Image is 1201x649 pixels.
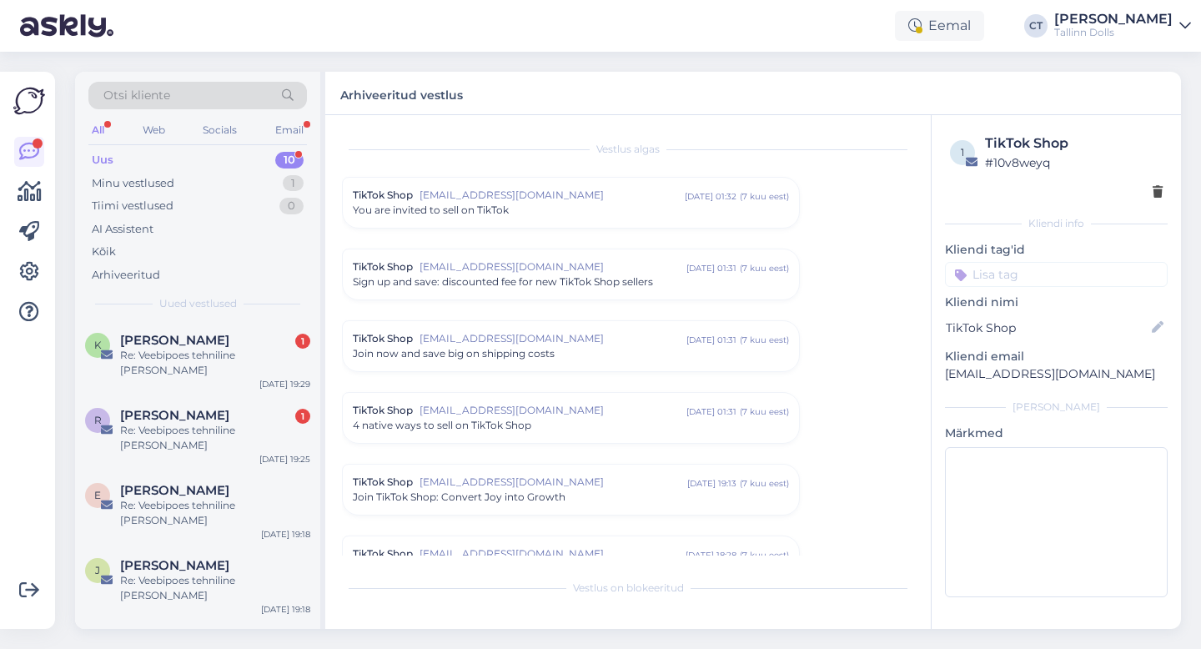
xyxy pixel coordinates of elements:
[686,334,736,346] div: [DATE] 01:31
[92,267,160,284] div: Arhiveeritud
[420,188,685,203] span: [EMAIL_ADDRESS][DOMAIN_NAME]
[139,119,168,141] div: Web
[353,403,413,418] span: TikTok Shop
[94,339,102,351] span: K
[95,564,100,576] span: J
[353,274,653,289] span: Sign up and save: discounted fee for new TikTok Shop sellers
[420,259,686,274] span: [EMAIL_ADDRESS][DOMAIN_NAME]
[1054,26,1173,39] div: Tallinn Dolls
[985,133,1163,153] div: TikTok Shop
[353,346,555,361] span: Join now and save big on shipping costs
[259,453,310,465] div: [DATE] 19:25
[1024,14,1048,38] div: CT
[961,146,964,158] span: 1
[1054,13,1173,26] div: [PERSON_NAME]
[120,558,229,573] span: Jelena Kivimurd
[295,409,310,424] div: 1
[275,152,304,169] div: 10
[295,334,310,349] div: 1
[353,203,509,218] span: You are invited to sell on TikTok
[353,418,531,433] span: 4 native ways to sell on TikTok Shop
[199,119,240,141] div: Socials
[120,348,310,378] div: Re: Veebipoes tehniline [PERSON_NAME]
[945,262,1168,287] input: Lisa tag
[353,259,413,274] span: TikTok Shop
[420,475,687,490] span: [EMAIL_ADDRESS][DOMAIN_NAME]
[945,216,1168,231] div: Kliendi info
[92,221,153,238] div: AI Assistent
[340,82,463,104] label: Arhiveeritud vestlus
[261,603,310,616] div: [DATE] 19:18
[353,475,413,490] span: TikTok Shop
[272,119,307,141] div: Email
[1054,13,1191,39] a: [PERSON_NAME]Tallinn Dolls
[13,85,45,117] img: Askly Logo
[895,11,984,41] div: Eemal
[687,477,736,490] div: [DATE] 19:13
[945,425,1168,442] p: Märkmed
[420,403,686,418] span: [EMAIL_ADDRESS][DOMAIN_NAME]
[259,378,310,390] div: [DATE] 19:29
[92,244,116,260] div: Kõik
[740,405,789,418] div: ( 7 kuu eest )
[342,142,914,157] div: Vestlus algas
[985,153,1163,172] div: # 10v8weyq
[92,198,173,214] div: Tiimi vestlused
[279,198,304,214] div: 0
[261,528,310,541] div: [DATE] 19:18
[740,549,789,561] div: ( 7 kuu eest )
[945,400,1168,415] div: [PERSON_NAME]
[120,423,310,453] div: Re: Veebipoes tehniline [PERSON_NAME]
[740,334,789,346] div: ( 7 kuu eest )
[945,241,1168,259] p: Kliendi tag'id
[120,573,310,603] div: Re: Veebipoes tehniline [PERSON_NAME]
[945,294,1168,311] p: Kliendi nimi
[103,87,170,104] span: Otsi kliente
[120,498,310,528] div: Re: Veebipoes tehniline [PERSON_NAME]
[740,477,789,490] div: ( 7 kuu eest )
[94,489,101,501] span: E
[686,405,736,418] div: [DATE] 01:31
[353,188,413,203] span: TikTok Shop
[353,490,565,505] span: Join TikTok Shop: Convert Joy into Growth
[945,365,1168,383] p: [EMAIL_ADDRESS][DOMAIN_NAME]
[420,331,686,346] span: [EMAIL_ADDRESS][DOMAIN_NAME]
[88,119,108,141] div: All
[92,175,174,192] div: Minu vestlused
[686,549,736,561] div: [DATE] 18:28
[686,262,736,274] div: [DATE] 01:31
[420,546,686,561] span: [EMAIL_ADDRESS][DOMAIN_NAME]
[353,546,413,561] span: TikTok Shop
[740,262,789,274] div: ( 7 kuu eest )
[685,190,736,203] div: [DATE] 01:32
[740,190,789,203] div: ( 7 kuu eest )
[120,333,229,348] span: Kerly Sepp
[120,408,229,423] span: Reet Reili
[353,331,413,346] span: TikTok Shop
[945,348,1168,365] p: Kliendi email
[94,414,102,426] span: R
[573,581,684,596] span: Vestlus on blokeeritud
[283,175,304,192] div: 1
[159,296,237,311] span: Uued vestlused
[946,319,1148,337] input: Lisa nimi
[120,483,229,498] span: Evelyn Punga-Risti
[92,152,113,169] div: Uus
